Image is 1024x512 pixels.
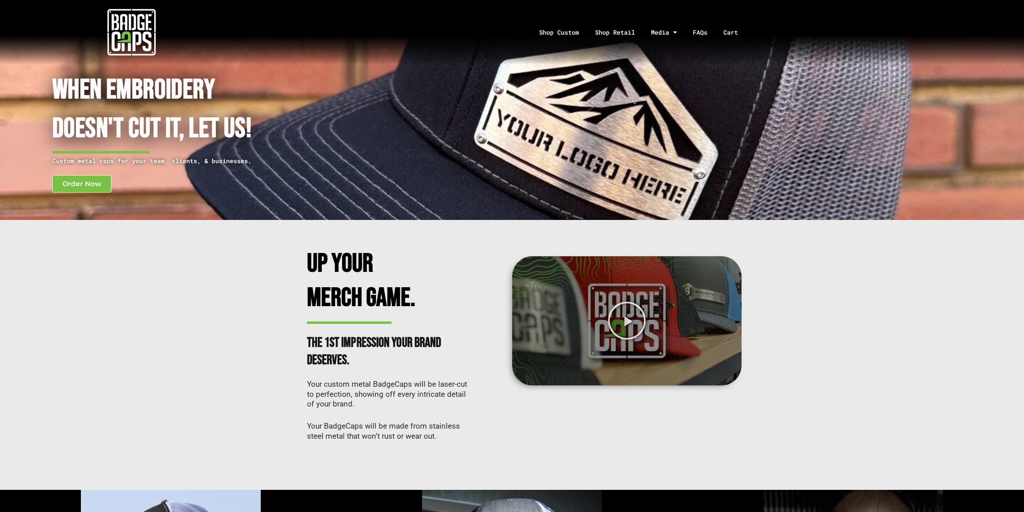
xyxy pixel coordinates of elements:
[531,11,587,54] a: Shop Custom
[52,175,111,193] a: Order Now
[307,379,468,409] p: Your custom metal BadgeCaps will be laser-cut to perfection, showing off every intricate detail o...
[685,11,715,54] a: FAQs
[643,11,685,54] a: Media
[263,11,1024,54] nav: Menu
[52,156,457,166] p: Custom metal caps for your team, clients, & businesses.
[607,301,647,340] div: Play Video
[587,11,643,54] a: Shop Retail
[52,71,457,149] h1: When Embroidery Doesn't cut it, Let Us!
[307,247,448,315] h2: Up Your Merch Game.
[62,180,101,187] span: Order Now
[307,421,468,442] p: Your BadgeCaps will be made from stainless steel metal that won’t rust or wear out.
[107,8,156,56] img: badgecaps white logo with green acccent
[307,334,448,369] h2: The 1st impression your brand deserves.
[715,11,756,54] a: Cart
